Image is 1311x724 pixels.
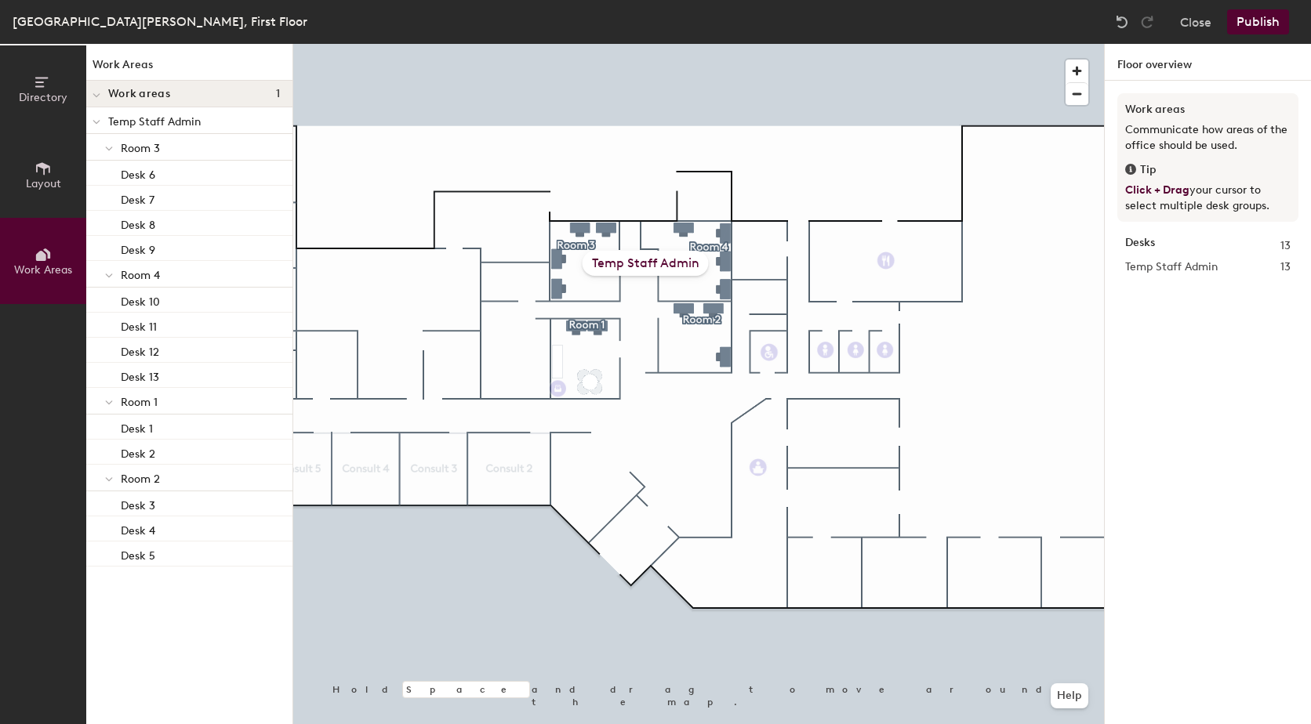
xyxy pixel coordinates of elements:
[121,341,159,359] p: Desk 12
[121,545,155,563] p: Desk 5
[276,88,280,100] span: 1
[1125,183,1189,197] span: Click + Drag
[121,164,155,182] p: Desk 6
[121,366,159,384] p: Desk 13
[583,251,709,276] div: Temp Staff Admin
[14,263,72,277] span: Work Areas
[121,443,155,461] p: Desk 2
[1125,122,1291,154] p: Communicate how areas of the office should be used.
[1227,9,1289,34] button: Publish
[1280,259,1291,276] span: 13
[108,88,170,100] span: Work areas
[1125,237,1155,255] strong: Desks
[1051,683,1088,708] button: Help
[121,291,160,309] p: Desk 10
[121,239,155,257] p: Desk 9
[26,177,61,190] span: Layout
[1125,101,1291,118] h3: Work areas
[86,56,292,81] h1: Work Areas
[1125,183,1291,214] p: your cursor to select multiple desk groups.
[121,316,157,334] p: Desk 11
[1280,237,1291,255] span: 13
[121,418,153,436] p: Desk 1
[121,189,154,207] p: Desk 7
[121,269,160,282] span: Room 4
[19,91,67,104] span: Directory
[108,110,280,131] p: Temp Staff Admin
[1125,161,1291,179] div: Tip
[121,396,158,409] span: Room 1
[1180,9,1211,34] button: Close
[121,519,155,538] p: Desk 4
[121,472,160,486] span: Room 2
[121,494,155,512] p: Desk 3
[1139,14,1155,30] img: Redo
[1105,44,1311,81] h1: Floor overview
[1125,259,1218,276] span: Temp Staff Admin
[13,12,307,31] div: [GEOGRAPHIC_DATA][PERSON_NAME], First Floor
[121,142,160,155] span: Room 3
[121,214,155,232] p: Desk 8
[1114,14,1130,30] img: Undo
